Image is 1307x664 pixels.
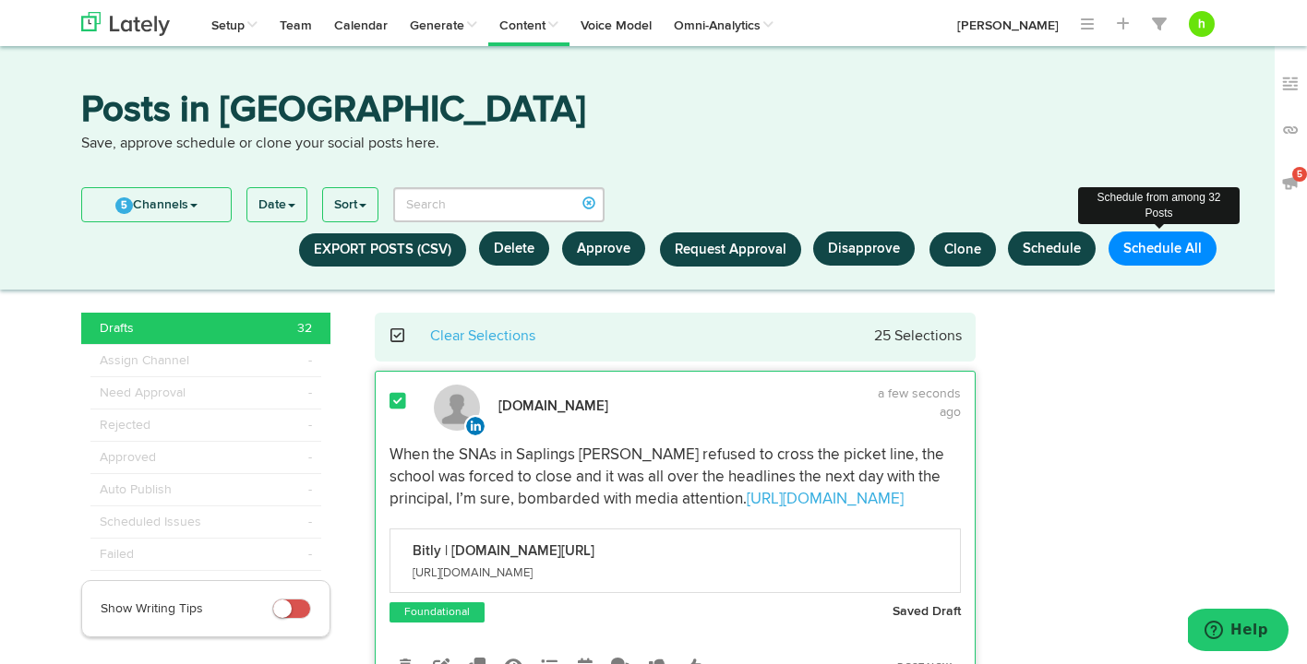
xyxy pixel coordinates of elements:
span: - [308,351,312,370]
span: - [308,513,312,531]
button: Clone [929,232,996,267]
img: linkedin.svg [464,415,486,437]
strong: Saved Draft [893,605,961,618]
span: Rejected [100,416,150,434]
button: Request Approval [660,232,801,267]
button: Export Posts (CSV) [299,233,466,267]
span: Clone [944,243,981,256]
small: 25 Selections [874,329,962,344]
button: h [1189,11,1215,37]
a: 5Channels [82,188,231,221]
span: - [308,448,312,467]
button: Disapprove [813,231,915,266]
img: links_off.svg [1281,121,1300,139]
span: 5 [1292,167,1307,182]
a: Clear Selections [430,329,535,344]
p: [URL][DOMAIN_NAME] [413,567,594,580]
span: Drafts [100,319,134,338]
p: Bitly | [DOMAIN_NAME][URL] [413,544,594,558]
span: Auto Publish [100,480,172,499]
span: - [308,384,312,402]
span: When the SNAs in Saplings [PERSON_NAME] refused to cross the picket line, the school was forced t... [390,447,948,507]
input: Search [393,187,605,222]
button: Schedule [1008,231,1096,266]
span: - [308,480,312,499]
a: [URL][DOMAIN_NAME] [747,492,904,507]
iframe: Opens a widget where you can find more information [1188,609,1289,655]
span: Show Writing Tips [101,602,203,615]
strong: [DOMAIN_NAME] [498,399,608,413]
span: Assign Channel [100,351,189,370]
span: 32 [297,319,312,338]
img: keywords_off.svg [1281,75,1300,93]
button: Schedule All [1109,231,1217,266]
span: Need Approval [100,384,186,402]
img: avatar_blank.jpg [434,385,480,431]
span: 5 [115,197,133,214]
h3: Posts in [GEOGRAPHIC_DATA] [81,92,1226,134]
p: Save, approve schedule or clone your social posts here. [81,134,1226,155]
span: - [308,416,312,434]
time: a few seconds ago [878,387,961,419]
a: Sort [323,188,378,221]
span: Approved [100,448,156,467]
button: Approve [562,231,645,266]
img: logo_lately_bg_light.svg [81,12,170,36]
a: Date [247,188,306,221]
span: Scheduled Issues [100,513,201,531]
span: Failed [100,545,134,563]
img: announcements_off.svg [1281,173,1300,192]
div: Schedule from among 32 Posts [1078,187,1240,224]
span: - [308,545,312,563]
a: Foundational [401,603,474,622]
span: Request Approval [675,243,786,256]
button: Delete [479,231,549,266]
